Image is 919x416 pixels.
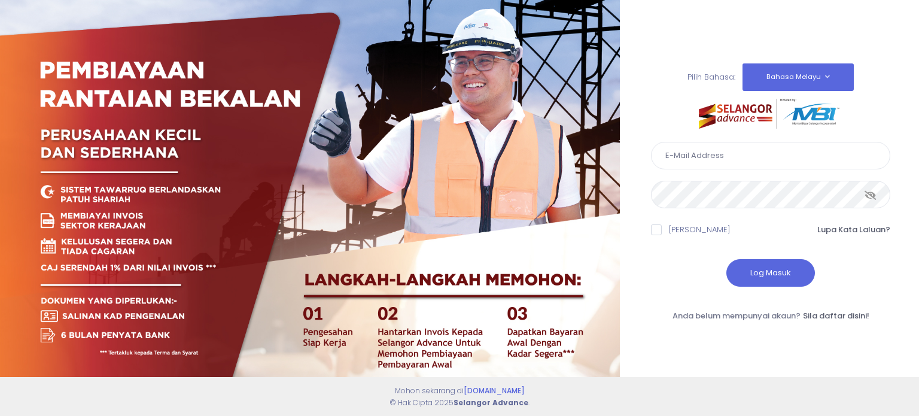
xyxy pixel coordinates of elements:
[726,259,815,287] button: Log Masuk
[454,397,528,408] strong: Selangor Advance
[803,310,869,321] a: Sila daftar disini!
[817,224,890,236] a: Lupa Kata Laluan?
[687,71,735,83] span: Pilih Bahasa:
[669,224,731,236] label: [PERSON_NAME]
[389,385,530,408] span: Mohon sekarang di © Hak Cipta 2025 .
[672,310,801,321] span: Anda belum mempunyai akaun?
[742,63,854,91] button: Bahasa Melayu
[699,99,842,129] img: selangor-advance.png
[651,142,890,169] input: E-Mail Address
[464,385,525,396] a: [DOMAIN_NAME]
